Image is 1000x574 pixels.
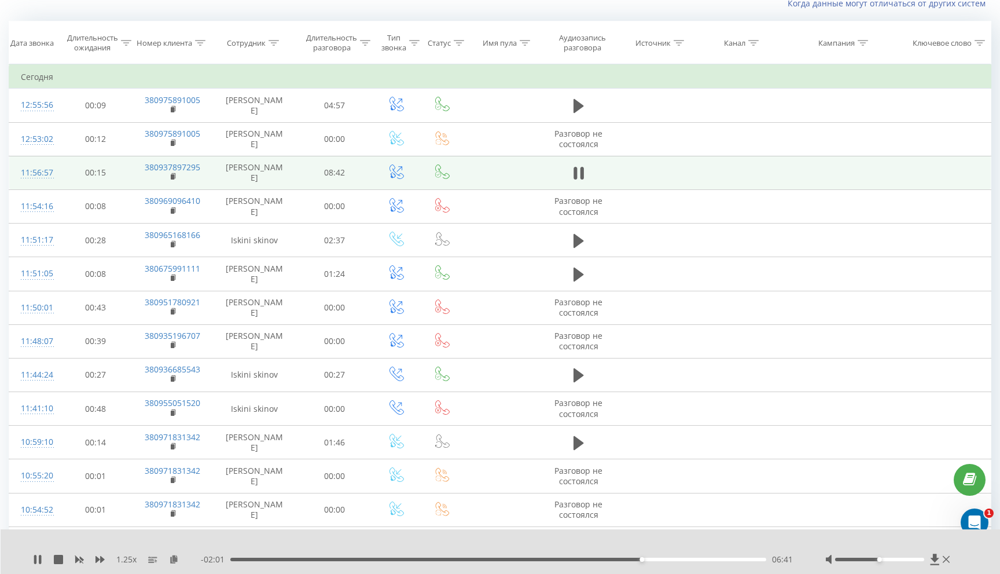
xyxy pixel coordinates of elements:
[201,554,230,565] span: - 02:01
[145,162,200,173] a: 380937897295
[297,156,373,189] td: 08:42
[913,38,972,48] div: Ключевое слово
[21,431,46,454] div: 10:59:10
[297,122,373,156] td: 00:00
[21,330,46,353] div: 11:48:07
[57,291,133,324] td: 00:43
[554,297,602,318] span: Разговор не состоялся
[212,358,297,392] td: Iskini skinov
[483,38,517,48] div: Имя пула
[212,224,297,257] td: Iskini skinov
[381,33,406,53] div: Тип звонка
[145,263,200,274] a: 380675991111
[145,499,200,510] a: 380971831342
[57,527,133,560] td: 00:01
[772,554,793,565] span: 06:41
[145,94,200,105] a: 380975891005
[212,89,297,122] td: [PERSON_NAME]
[57,189,133,223] td: 00:08
[554,465,602,487] span: Разговор не состоялся
[306,33,357,53] div: Длительность разговора
[984,509,994,518] span: 1
[145,229,200,240] a: 380965168166
[212,257,297,291] td: [PERSON_NAME]
[639,557,644,562] div: Accessibility label
[21,397,46,420] div: 11:41:10
[297,189,373,223] td: 00:00
[212,122,297,156] td: [PERSON_NAME]
[57,459,133,493] td: 00:01
[57,122,133,156] td: 00:12
[67,33,118,53] div: Длительность ожидания
[297,358,373,392] td: 00:27
[57,324,133,358] td: 00:39
[818,38,855,48] div: Кампания
[145,195,200,206] a: 380969096410
[554,330,602,352] span: Разговор не состоялся
[212,189,297,223] td: [PERSON_NAME]
[57,426,133,459] td: 00:14
[9,65,991,89] td: Сегодня
[554,195,602,217] span: Разговор не состоялся
[554,499,602,520] span: Разговор не состоялся
[10,38,54,48] div: Дата звонка
[21,364,46,386] div: 11:44:24
[57,224,133,257] td: 00:28
[297,527,373,560] td: 00:00
[21,229,46,251] div: 11:51:17
[116,554,137,565] span: 1.25 x
[57,89,133,122] td: 00:09
[297,224,373,257] td: 02:37
[297,89,373,122] td: 04:57
[21,262,46,285] div: 11:51:05
[212,156,297,189] td: [PERSON_NAME]
[145,432,200,443] a: 380971831342
[21,162,46,184] div: 11:56:57
[297,257,373,291] td: 01:24
[212,493,297,527] td: [PERSON_NAME]
[297,291,373,324] td: 00:00
[57,493,133,527] td: 00:01
[297,392,373,426] td: 00:00
[21,94,46,116] div: 12:55:56
[145,297,200,308] a: 380951780921
[554,397,602,419] span: Разговор не состоялся
[21,465,46,487] div: 10:55:20
[21,499,46,521] div: 10:54:52
[961,509,988,536] iframe: Intercom live chat
[212,527,297,560] td: [PERSON_NAME]
[212,324,297,358] td: [PERSON_NAME]
[145,330,200,341] a: 380935196707
[212,291,297,324] td: [PERSON_NAME]
[554,128,602,149] span: Разговор не состоялся
[137,38,192,48] div: Номер клиента
[297,324,373,358] td: 00:00
[145,364,200,375] a: 380936685543
[212,459,297,493] td: [PERSON_NAME]
[21,297,46,319] div: 11:50:01
[212,392,297,426] td: Iskini skinov
[635,38,671,48] div: Источник
[145,397,200,408] a: 380955051520
[227,38,266,48] div: Сотрудник
[297,493,373,527] td: 00:00
[21,128,46,151] div: 12:53:02
[297,426,373,459] td: 01:46
[297,459,373,493] td: 00:00
[877,557,882,562] div: Accessibility label
[145,465,200,476] a: 380971831342
[724,38,745,48] div: Канал
[57,392,133,426] td: 00:48
[428,38,451,48] div: Статус
[57,358,133,392] td: 00:27
[145,128,200,139] a: 380975891005
[57,156,133,189] td: 00:15
[57,257,133,291] td: 00:08
[553,33,612,53] div: Аудиозапись разговора
[21,195,46,218] div: 11:54:16
[212,426,297,459] td: [PERSON_NAME]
